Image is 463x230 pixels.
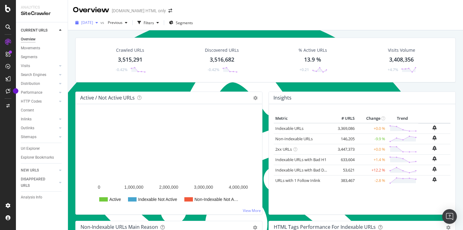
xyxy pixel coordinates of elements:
button: Previous [105,18,130,28]
div: HTML Tags Performance for Indexable URLs [274,224,376,230]
a: View More [243,208,261,213]
div: Visits [21,63,30,69]
th: Trend [387,114,418,123]
div: -0.42% [208,67,219,72]
td: 633,604 [332,154,356,165]
a: Inlinks [21,116,57,123]
a: Explorer Bookmarks [21,154,63,161]
a: 2xx URLs [275,146,292,152]
div: bell-plus [432,146,437,151]
a: Segments [21,54,63,60]
a: Analysis Info [21,194,63,201]
div: Crawled URLs [116,47,144,53]
div: Performance [21,89,42,96]
a: Movements [21,45,63,51]
div: Sitemaps [21,134,36,140]
th: Change [356,114,387,123]
div: Segments [21,54,37,60]
td: 146,205 [332,134,356,144]
div: gear [253,225,257,230]
div: HTTP Codes [21,98,42,105]
text: 0 [98,185,100,190]
a: Url Explorer [21,145,63,152]
div: bell-plus [432,135,437,140]
div: bell-plus [432,156,437,161]
text: Active [109,197,121,202]
a: Indexable URLs with Bad H1 [275,157,326,162]
div: % Active URLs [299,47,327,53]
svg: A chart. [81,114,255,209]
div: CURRENT URLS [21,27,47,34]
a: CURRENT URLS [21,27,57,34]
a: URLs with 1 Follow Inlink [275,178,320,183]
div: bell-plus [432,177,437,182]
div: Visits Volume [388,47,415,53]
div: bell-plus [432,125,437,130]
span: Segments [176,20,193,25]
div: 3,516,682 [210,56,234,64]
div: Url Explorer [21,145,40,152]
h4: Active / Not Active URLs [80,94,135,102]
h4: Insights [273,94,292,102]
div: Inlinks [21,116,32,123]
td: 383,467 [332,175,356,186]
div: Overview [73,5,109,15]
span: vs [100,20,105,25]
a: Indexable URLs [275,126,303,131]
a: Distribution [21,81,57,87]
td: 53,621 [332,165,356,175]
th: Metric [274,114,332,123]
button: Filters [135,18,161,28]
div: Content [21,107,34,114]
div: +4.7% [388,67,398,72]
th: # URLS [332,114,356,123]
td: 3,447,373 [332,144,356,154]
td: -9.9 % [356,134,387,144]
div: Distribution [21,81,40,87]
a: Outlinks [21,125,57,131]
div: arrow-right-arrow-left [168,9,172,13]
div: gear [446,225,450,230]
td: 3,369,086 [332,123,356,134]
text: Indexable Not Active [138,197,177,202]
div: -0.42% [116,67,127,72]
a: Content [21,107,63,114]
text: 2,000,000 [159,185,178,190]
div: Analytics [21,5,63,10]
td: +0.0 % [356,144,387,154]
a: Performance [21,89,57,96]
div: DISAPPEARED URLS [21,176,52,189]
text: 4,000,000 [229,185,248,190]
div: Outlinks [21,125,34,131]
div: Analysis Info [21,194,42,201]
div: Tooltip anchor [13,88,18,94]
a: Sitemaps [21,134,57,140]
div: +0.21 [299,67,309,72]
td: +1.4 % [356,154,387,165]
a: Indexable URLs with Bad Description [275,167,342,173]
div: Filters [144,20,154,25]
div: Search Engines [21,72,46,78]
div: Overview [21,36,36,43]
div: Movements [21,45,40,51]
div: 3,515,291 [118,56,142,64]
td: -2.8 % [356,175,387,186]
button: [DATE] [73,18,100,28]
a: Overview [21,36,63,43]
a: Non-Indexable URLs [275,136,313,141]
div: 13.9 % [304,56,321,64]
div: bell-plus [432,167,437,172]
a: NEW URLS [21,167,57,174]
a: HTTP Codes [21,98,57,105]
div: SiteCrawler [21,10,63,17]
div: Discovered URLs [205,47,239,53]
a: DISAPPEARED URLS [21,176,57,189]
a: Search Engines [21,72,57,78]
span: Previous [105,20,122,25]
div: 3,408,356 [389,56,414,64]
td: +12.2 % [356,165,387,175]
text: 1,000,000 [124,185,143,190]
div: Explorer Bookmarks [21,154,54,161]
div: NEW URLS [21,167,39,174]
